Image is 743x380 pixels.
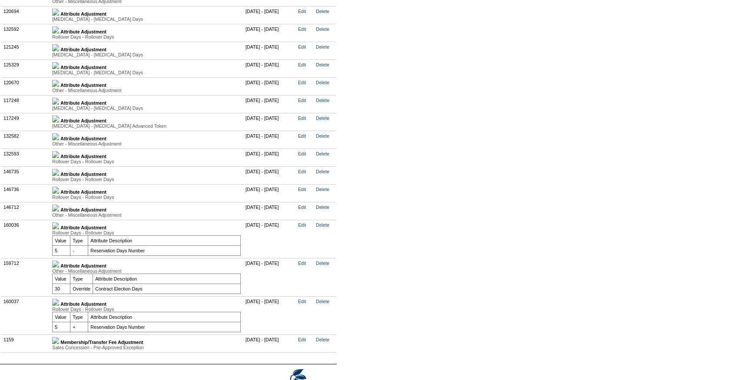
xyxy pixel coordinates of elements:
[53,312,70,322] td: Value
[298,62,306,67] a: Edit
[93,274,241,284] td: Attribute Description
[316,133,329,139] a: Delete
[60,225,106,230] b: Attribute Adjustment
[52,106,241,111] div: [MEDICAL_DATA] - [MEDICAL_DATA] Days
[52,116,59,122] img: b_plus.gif
[243,24,296,42] td: [DATE] - [DATE]
[316,337,329,342] a: Delete
[1,59,50,77] td: 125329
[316,187,329,192] a: Delete
[60,189,106,195] b: Attribute Adjustment
[52,98,59,105] img: b_plus.gif
[52,34,241,40] div: Rollover Days - Rollover Days
[52,123,241,129] div: [MEDICAL_DATA] - [MEDICAL_DATA] Advanced Token
[1,131,50,149] td: 132582
[316,205,329,210] a: Delete
[316,26,329,32] a: Delete
[52,337,59,344] img: b_plus.gif
[298,133,306,139] a: Edit
[316,222,329,228] a: Delete
[316,98,329,103] a: Delete
[52,222,59,229] img: b_minus.gif
[52,133,59,140] img: b_plus.gif
[52,151,59,158] img: b_plus.gif
[52,52,241,57] div: [MEDICAL_DATA] - [MEDICAL_DATA] Days
[243,113,296,131] td: [DATE] - [DATE]
[88,245,241,255] td: Reservation Days Number
[1,166,50,184] td: 146735
[1,184,50,202] td: 146736
[88,312,241,322] td: Attribute Description
[298,299,306,304] a: Edit
[1,95,50,113] td: 117248
[1,6,50,24] td: 120694
[52,44,59,51] img: b_plus.gif
[60,47,106,52] b: Attribute Adjustment
[316,169,329,174] a: Delete
[1,202,50,220] td: 146712
[52,299,59,306] img: b_minus.gif
[53,245,70,255] td: 5
[243,220,296,258] td: [DATE] - [DATE]
[298,261,306,266] a: Edit
[52,169,59,176] img: b_plus.gif
[298,26,306,32] a: Edit
[1,296,50,334] td: 160037
[1,334,50,352] td: 1159
[243,296,296,334] td: [DATE] - [DATE]
[1,42,50,59] td: 121245
[60,83,106,88] b: Attribute Adjustment
[53,235,70,245] td: Value
[70,274,93,284] td: Type
[316,116,329,121] a: Delete
[52,345,241,350] div: Sales Concession - Pre-Approved Exception
[60,340,143,345] b: Membership/Transfer Fee Adjustment
[243,202,296,220] td: [DATE] - [DATE]
[1,220,50,258] td: 160036
[93,284,241,294] td: Contract Election Days
[52,195,241,200] div: Rollover Days - Rollover Days
[243,77,296,95] td: [DATE] - [DATE]
[52,261,59,268] img: b_minus.gif
[243,184,296,202] td: [DATE] - [DATE]
[52,212,241,218] div: Other - Miscellaneous Adjustment
[52,62,59,69] img: b_plus.gif
[88,235,241,245] td: Attribute Description
[298,80,306,85] a: Edit
[60,154,106,159] b: Attribute Adjustment
[60,65,106,70] b: Attribute Adjustment
[52,17,241,22] div: [MEDICAL_DATA] - [MEDICAL_DATA] Days
[243,59,296,77] td: [DATE] - [DATE]
[243,258,296,296] td: [DATE] - [DATE]
[316,44,329,50] a: Delete
[53,322,70,332] td: 5
[52,268,241,274] div: Other - Miscellaneous Adjustment
[60,118,106,123] b: Attribute Adjustment
[298,337,306,342] a: Edit
[70,284,93,294] td: Override
[1,113,50,131] td: 117249
[298,187,306,192] a: Edit
[60,301,106,307] b: Attribute Adjustment
[53,274,70,284] td: Value
[316,151,329,156] a: Delete
[70,245,88,255] td: -
[298,116,306,121] a: Edit
[243,95,296,113] td: [DATE] - [DATE]
[316,80,329,85] a: Delete
[52,26,59,33] img: b_plus.gif
[298,205,306,210] a: Edit
[243,131,296,149] td: [DATE] - [DATE]
[70,312,88,322] td: Type
[1,149,50,166] td: 132593
[243,166,296,184] td: [DATE] - [DATE]
[52,70,241,75] div: [MEDICAL_DATA] - [MEDICAL_DATA] Days
[298,9,306,14] a: Edit
[1,258,50,296] td: 159712
[60,11,106,17] b: Attribute Adjustment
[316,62,329,67] a: Delete
[52,9,59,16] img: b_plus.gif
[52,80,59,87] img: b_plus.gif
[60,172,106,177] b: Attribute Adjustment
[243,6,296,24] td: [DATE] - [DATE]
